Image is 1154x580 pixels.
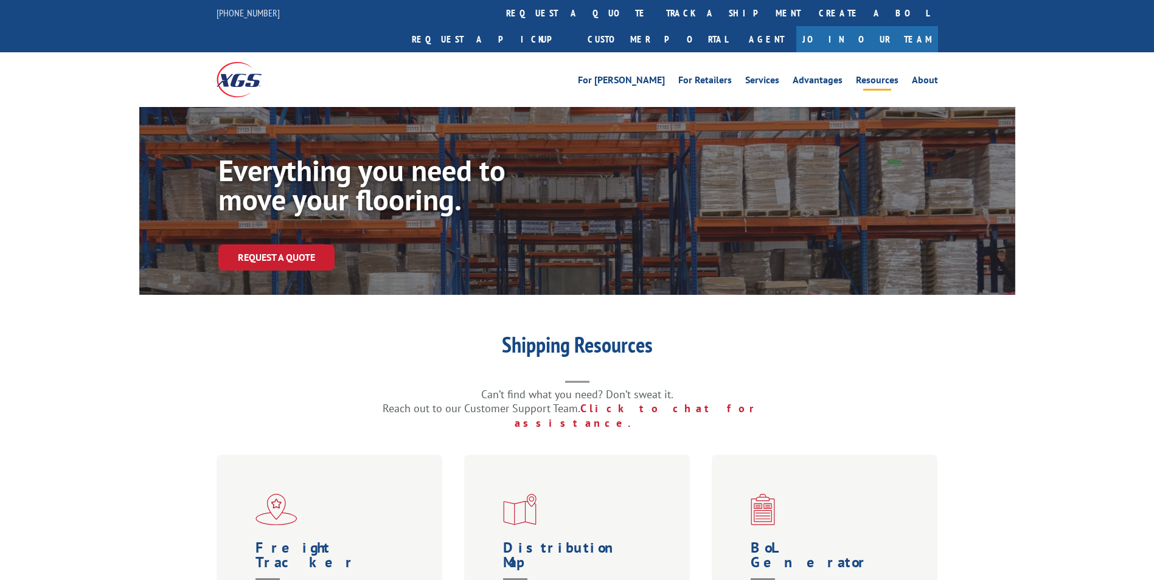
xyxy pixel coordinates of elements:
img: xgs-icon-flagship-distribution-model-red [255,494,297,525]
a: Request a pickup [403,26,579,52]
a: Join Our Team [796,26,938,52]
a: Advantages [793,75,843,89]
a: [PHONE_NUMBER] [217,7,280,19]
a: Services [745,75,779,89]
a: Click to chat for assistance. [515,401,771,430]
img: xgs-icon-bo-l-generator-red [751,494,775,525]
a: Request a Quote [218,244,335,271]
a: Customer Portal [579,26,737,52]
a: About [912,75,938,89]
a: For [PERSON_NAME] [578,75,665,89]
img: xgs-icon-distribution-map-red [503,494,537,525]
a: For Retailers [678,75,732,89]
a: Resources [856,75,899,89]
a: Agent [737,26,796,52]
h1: Everything you need to move your flooring. [218,156,583,220]
p: Can’t find what you need? Don’t sweat it. Reach out to our Customer Support Team. [334,387,821,430]
h1: Shipping Resources [334,334,821,362]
